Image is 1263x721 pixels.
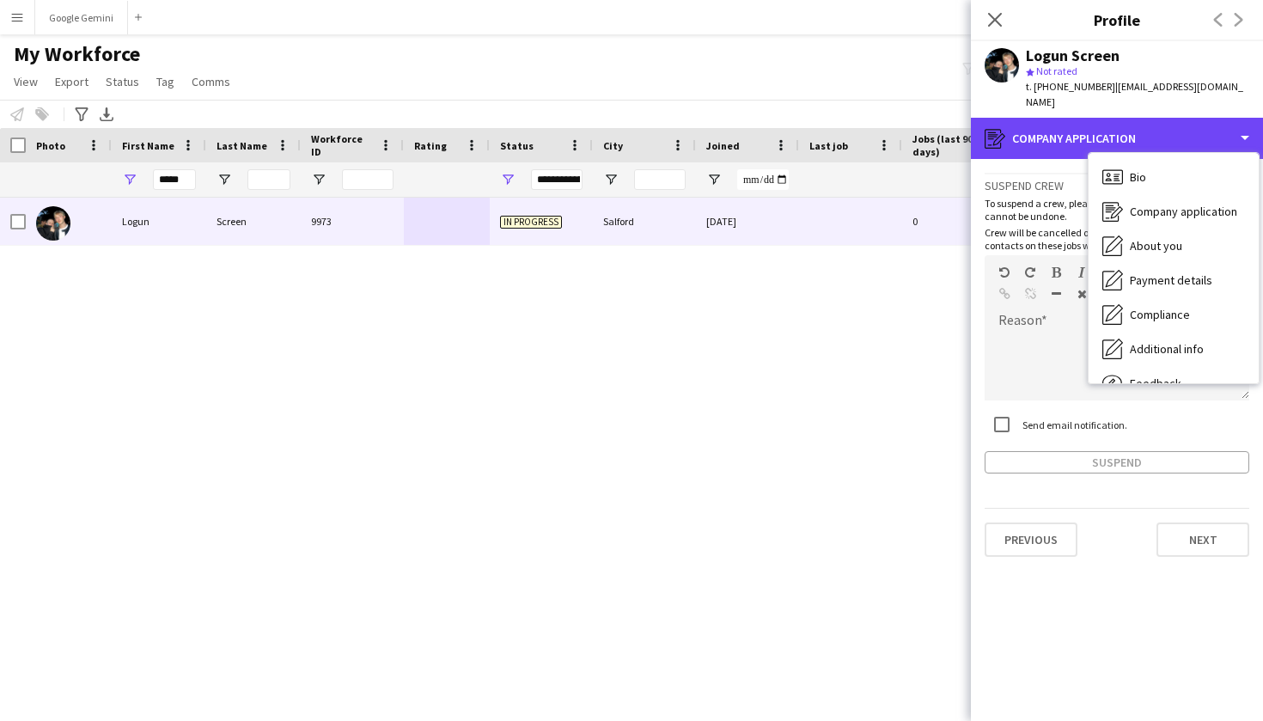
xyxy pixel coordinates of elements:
[36,206,70,241] img: Logun Screen
[500,139,534,152] span: Status
[247,169,290,190] input: Last Name Filter Input
[156,74,174,89] span: Tag
[1019,418,1127,431] label: Send email notification.
[99,70,146,93] a: Status
[500,216,562,229] span: In progress
[14,41,140,67] span: My Workforce
[342,169,394,190] input: Workforce ID Filter Input
[1050,287,1062,301] button: Horizontal Line
[1130,238,1182,254] span: About you
[706,139,740,152] span: Joined
[737,169,789,190] input: Joined Filter Input
[1089,263,1259,297] div: Payment details
[985,226,1249,252] p: Crew will be cancelled on all future jobs and primary contacts on these jobs will be notified.
[1130,272,1212,288] span: Payment details
[1130,376,1181,391] span: Feedback
[301,198,404,245] div: 9973
[206,198,301,245] div: Screen
[593,198,696,245] div: Salford
[185,70,237,93] a: Comms
[1024,266,1036,279] button: Redo
[1089,229,1259,263] div: About you
[112,198,206,245] div: Logun
[71,104,92,125] app-action-btn: Advanced filters
[1130,169,1146,185] span: Bio
[1026,48,1120,64] div: Logun Screen
[1130,307,1190,322] span: Compliance
[1089,366,1259,400] div: Feedback
[96,104,117,125] app-action-btn: Export XLSX
[35,1,128,34] button: Google Gemini
[1026,80,1115,93] span: t. [PHONE_NUMBER]
[1076,287,1088,301] button: Clear Formatting
[912,132,983,158] span: Jobs (last 90 days)
[603,139,623,152] span: City
[603,172,619,187] button: Open Filter Menu
[122,139,174,152] span: First Name
[696,198,799,245] div: [DATE]
[414,139,447,152] span: Rating
[7,70,45,93] a: View
[1089,160,1259,194] div: Bio
[192,74,230,89] span: Comms
[902,198,1014,245] div: 0
[1050,266,1062,279] button: Bold
[706,172,722,187] button: Open Filter Menu
[971,9,1263,31] h3: Profile
[217,172,232,187] button: Open Filter Menu
[1130,204,1237,219] span: Company application
[985,522,1077,557] button: Previous
[48,70,95,93] a: Export
[1089,332,1259,366] div: Additional info
[106,74,139,89] span: Status
[153,169,196,190] input: First Name Filter Input
[55,74,88,89] span: Export
[809,139,848,152] span: Last job
[1076,266,1088,279] button: Italic
[149,70,181,93] a: Tag
[985,178,1249,193] h3: Suspend crew
[122,172,137,187] button: Open Filter Menu
[1089,297,1259,332] div: Compliance
[1130,341,1204,357] span: Additional info
[1036,64,1077,77] span: Not rated
[36,139,65,152] span: Photo
[217,139,267,152] span: Last Name
[500,172,516,187] button: Open Filter Menu
[998,266,1010,279] button: Undo
[1089,194,1259,229] div: Company application
[1156,522,1249,557] button: Next
[1026,80,1243,108] span: | [EMAIL_ADDRESS][DOMAIN_NAME]
[985,197,1249,223] p: To suspend a crew, please specify a reason. This action cannot be undone.
[971,118,1263,159] div: Company application
[311,172,326,187] button: Open Filter Menu
[14,74,38,89] span: View
[634,169,686,190] input: City Filter Input
[311,132,373,158] span: Workforce ID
